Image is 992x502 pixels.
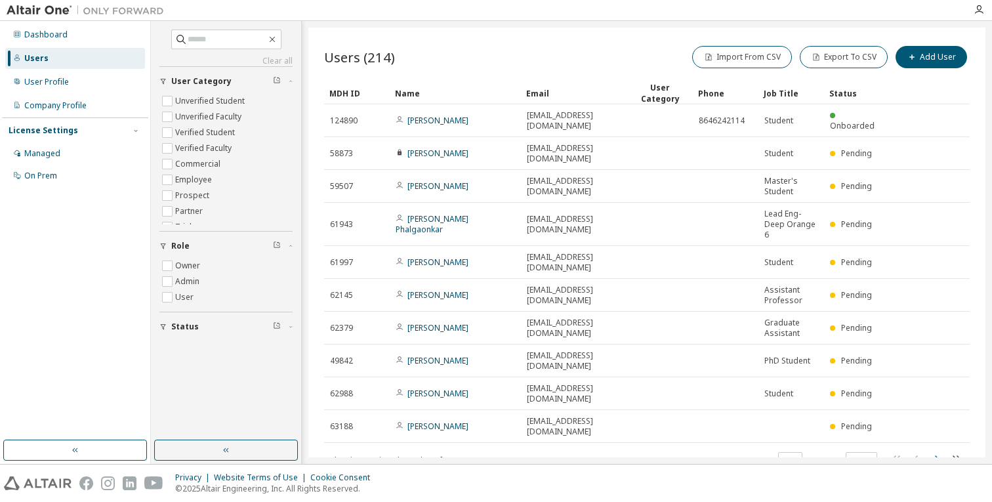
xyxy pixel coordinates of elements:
[24,53,49,64] div: Users
[692,46,792,68] button: Import From CSV
[330,388,353,399] span: 62988
[526,83,622,104] div: Email
[175,289,196,305] label: User
[175,188,212,203] label: Prospect
[764,318,818,339] span: Graduate Assistant
[699,115,745,126] span: 8646242114
[841,421,872,432] span: Pending
[159,312,293,341] button: Status
[841,289,872,301] span: Pending
[330,323,353,333] span: 62379
[781,455,799,466] button: 10
[527,350,621,371] span: [EMAIL_ADDRESS][DOMAIN_NAME]
[330,455,456,466] span: Showing entries 1 through 10 of 214
[171,322,199,332] span: Status
[330,356,353,366] span: 49842
[841,148,872,159] span: Pending
[527,176,621,197] span: [EMAIL_ADDRESS][DOMAIN_NAME]
[175,172,215,188] label: Employee
[171,76,232,87] span: User Category
[175,483,378,494] p: © 2025 Altair Engineering, Inc. All Rights Reserved.
[841,180,872,192] span: Pending
[175,203,205,219] label: Partner
[24,148,60,159] div: Managed
[764,115,793,126] span: Student
[829,83,884,104] div: Status
[698,83,753,104] div: Phone
[101,476,115,490] img: instagram.svg
[330,421,353,432] span: 63188
[175,109,244,125] label: Unverified Faculty
[407,388,468,399] a: [PERSON_NAME]
[407,180,468,192] a: [PERSON_NAME]
[273,241,281,251] span: Clear filter
[527,285,621,306] span: [EMAIL_ADDRESS][DOMAIN_NAME]
[800,46,888,68] button: Export To CSV
[841,388,872,399] span: Pending
[144,476,163,490] img: youtube.svg
[395,83,516,104] div: Name
[159,67,293,96] button: User Category
[175,93,247,109] label: Unverified Student
[407,257,468,268] a: [PERSON_NAME]
[527,318,621,339] span: [EMAIL_ADDRESS][DOMAIN_NAME]
[764,285,818,306] span: Assistant Professor
[324,48,395,66] span: Users (214)
[764,257,793,268] span: Student
[175,219,194,235] label: Trial
[527,252,621,273] span: [EMAIL_ADDRESS][DOMAIN_NAME]
[24,77,69,87] div: User Profile
[764,148,793,159] span: Student
[24,30,68,40] div: Dashboard
[527,416,621,437] span: [EMAIL_ADDRESS][DOMAIN_NAME]
[407,355,468,366] a: [PERSON_NAME]
[273,76,281,87] span: Clear filter
[159,232,293,261] button: Role
[330,219,353,230] span: 61943
[632,82,688,104] div: User Category
[407,322,468,333] a: [PERSON_NAME]
[214,472,310,483] div: Website Terms of Use
[7,4,171,17] img: Altair One
[175,125,238,140] label: Verified Student
[527,143,621,164] span: [EMAIL_ADDRESS][DOMAIN_NAME]
[716,452,802,469] span: Items per page
[841,355,872,366] span: Pending
[764,356,810,366] span: PhD Student
[4,476,72,490] img: altair_logo.svg
[329,83,384,104] div: MDH ID
[79,476,93,490] img: facebook.svg
[830,120,875,131] span: Onboarded
[764,176,818,197] span: Master's Student
[841,219,872,230] span: Pending
[764,83,819,104] div: Job Title
[175,258,203,274] label: Owner
[330,181,353,192] span: 59507
[407,421,468,432] a: [PERSON_NAME]
[24,171,57,181] div: On Prem
[764,388,793,399] span: Student
[175,472,214,483] div: Privacy
[407,148,468,159] a: [PERSON_NAME]
[527,214,621,235] span: [EMAIL_ADDRESS][DOMAIN_NAME]
[841,257,872,268] span: Pending
[310,472,378,483] div: Cookie Consent
[527,383,621,404] span: [EMAIL_ADDRESS][DOMAIN_NAME]
[159,56,293,66] a: Clear all
[330,257,353,268] span: 61997
[330,290,353,301] span: 62145
[841,322,872,333] span: Pending
[814,452,877,469] span: Page n.
[330,148,353,159] span: 58873
[24,100,87,111] div: Company Profile
[527,110,621,131] span: [EMAIL_ADDRESS][DOMAIN_NAME]
[407,115,468,126] a: [PERSON_NAME]
[9,125,78,136] div: License Settings
[123,476,136,490] img: linkedin.svg
[171,241,190,251] span: Role
[396,213,468,235] a: [PERSON_NAME] Phalgaonkar
[407,289,468,301] a: [PERSON_NAME]
[175,274,202,289] label: Admin
[764,209,818,240] span: Lead Eng-Deep Orange 6
[273,322,281,332] span: Clear filter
